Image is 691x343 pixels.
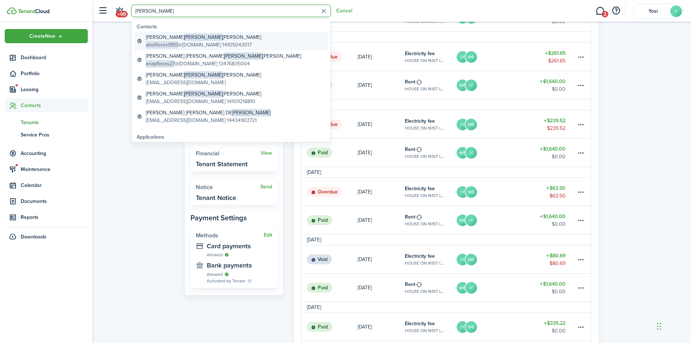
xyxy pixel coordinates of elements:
a: Messaging [593,2,607,20]
status: Paid [307,322,332,332]
avatar-text: MB [457,147,468,159]
avatar-text: IY [457,119,468,130]
a: Electricity feeHOUSE ON 161ST LLC, Unit 1B [405,178,456,206]
avatar-text: MB [465,186,477,198]
a: Paid [301,313,358,341]
avatar-text: MB [465,51,477,63]
a: $80.69$80.69 [533,245,576,273]
a: [PERSON_NAME][PERSON_NAME][PERSON_NAME][EMAIL_ADDRESS][DOMAIN_NAME] [134,69,328,88]
a: IYMB [456,110,533,138]
a: [DATE] [358,110,405,138]
span: [PERSON_NAME] [184,90,223,98]
avatar-text: MB [457,79,468,91]
a: Notifications [112,2,126,20]
span: Service Pros [21,131,88,139]
table-info-title: Electricity fee [405,185,435,192]
span: Activated by Tenant [207,278,246,284]
span: Dashboard [21,54,88,61]
span: [PERSON_NAME] [224,52,263,60]
a: Send [260,184,272,190]
avatar-text: IY [465,282,477,294]
span: abelflores9913 [146,41,178,49]
span: Maintenance [21,166,88,173]
a: IYMB [456,43,533,71]
avatar-text: IY [457,254,468,265]
span: Reports [21,213,88,221]
avatar-text: Y [670,5,682,17]
status: Paid [307,215,332,225]
a: [DATE] [358,206,405,234]
avatar-text: MB [465,321,477,333]
avatar-text: IY [465,215,477,226]
avatar-text: MB [465,254,477,265]
a: [PERSON_NAME][PERSON_NAME][PERSON_NAME][EMAIL_ADDRESS][DOMAIN_NAME] 14109218810 [134,88,328,107]
table-subtitle: HOUSE ON 161ST LLC, Unit 1B [405,221,445,227]
p: [DATE] [358,149,372,156]
global-search-item-description: [EMAIL_ADDRESS][DOMAIN_NAME] 14434903721 [146,117,271,124]
span: Portfolio [21,70,88,77]
a: Reports [5,210,88,224]
a: IYMB [456,245,533,273]
table-subtitle: HOUSE ON 161ST LLC, Unit 1B [405,57,445,64]
a: RentHOUSE ON 161ST LLC, Unit 1B [405,71,456,99]
a: Paid [301,206,358,234]
a: [PERSON_NAME] [PERSON_NAME] DE[PERSON_NAME][EMAIL_ADDRESS][DOMAIN_NAME] 14434903721 [134,107,328,126]
img: TenantCloud [18,9,49,13]
button: Open sidebar [96,4,110,18]
table-amount-description: $261.65 [548,57,565,65]
a: [DATE] [358,43,405,71]
div: Drag [657,315,661,337]
td: [DATE] [301,236,326,244]
table-info-title: Rent [405,146,415,153]
table-amount-title: $1,640.00 [540,145,565,153]
a: MBIY [456,139,533,167]
widget-stats-title: Notice [196,184,260,191]
table-amount-title: $80.69 [546,252,565,260]
div: Chat Widget [655,308,691,343]
global-search-item-description: @[DOMAIN_NAME] 14105043017 [146,41,261,49]
span: [PERSON_NAME] [184,33,223,41]
avatar-text: IY [457,51,468,63]
button: Cancel [336,8,352,14]
a: $1,640.00$0.00 [533,274,576,302]
a: Service Pros [5,128,88,141]
table-info-title: Rent [405,78,415,86]
status: Paid [307,148,332,158]
a: IYMB [456,313,533,341]
a: RentHOUSE ON 161ST LLC, Unit 1B [405,274,456,302]
avatar-text: MB [457,215,468,226]
table-subtitle: HOUSE ON 161ST LLC, Unit 1B [405,288,445,295]
p: [DATE] [358,53,372,61]
a: MBIY [456,274,533,302]
a: IYMB [456,178,533,206]
input: Search for anything... [131,5,331,17]
widget-stats-description: Tenant Notice [196,194,236,201]
a: [DATE] [358,178,405,206]
p: [DATE] [358,81,372,89]
avatar-text: IY [457,321,468,333]
span: Contacts [21,102,88,109]
a: $1,640.00$0.00 [533,71,576,99]
table-amount-description: $0.00 [552,220,565,228]
span: Tenants [21,119,88,126]
a: Paid [301,139,358,167]
table-subtitle: HOUSE ON 161ST LLC, Unit 1B [405,260,445,266]
a: Electricity feeHOUSE ON 161ST LLC, Unit 1B [405,110,456,138]
span: Downloads [21,233,46,241]
a: Dashboard [5,50,88,65]
a: $239.52$239.52 [533,110,576,138]
status: Paid [307,283,332,293]
widget-stats-description: Bank payments [207,262,272,269]
span: +99 [116,11,128,17]
a: Paid [301,274,358,302]
a: $1,640.00$0.00 [533,206,576,234]
avatar-text: IY [457,186,468,198]
widget-stats-description: Tenant Statement [196,160,248,168]
a: View [261,150,272,156]
a: MBIY [456,71,533,99]
p: [DATE] [358,121,372,128]
a: [DATE] [358,139,405,167]
table-amount-title: $1,640.00 [540,280,565,288]
table-amount-title: $1,640.00 [540,78,565,85]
